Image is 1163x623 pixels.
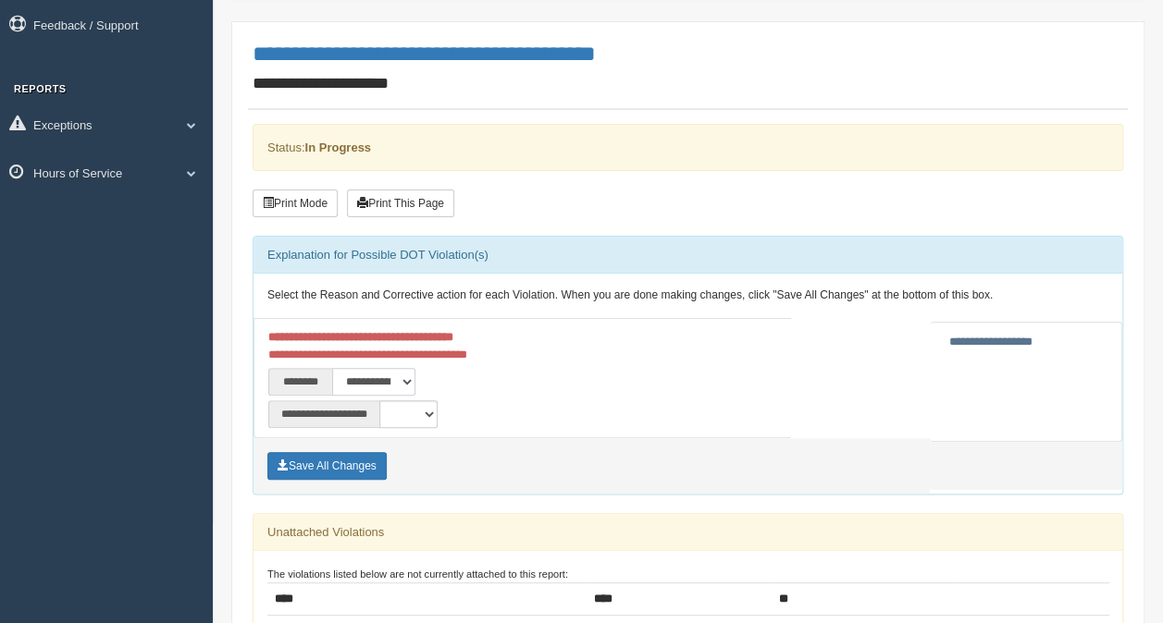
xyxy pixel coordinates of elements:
[254,274,1122,318] div: Select the Reason and Corrective action for each Violation. When you are done making changes, cli...
[304,140,371,154] strong: In Progress
[253,189,338,217] button: Print Mode
[267,452,387,480] button: Save
[253,124,1123,171] div: Status:
[254,237,1122,274] div: Explanation for Possible DOT Violation(s)
[347,189,454,217] button: Print This Page
[254,514,1122,551] div: Unattached Violations
[267,568,568,580] small: The violations listed below are not currently attached to this report:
